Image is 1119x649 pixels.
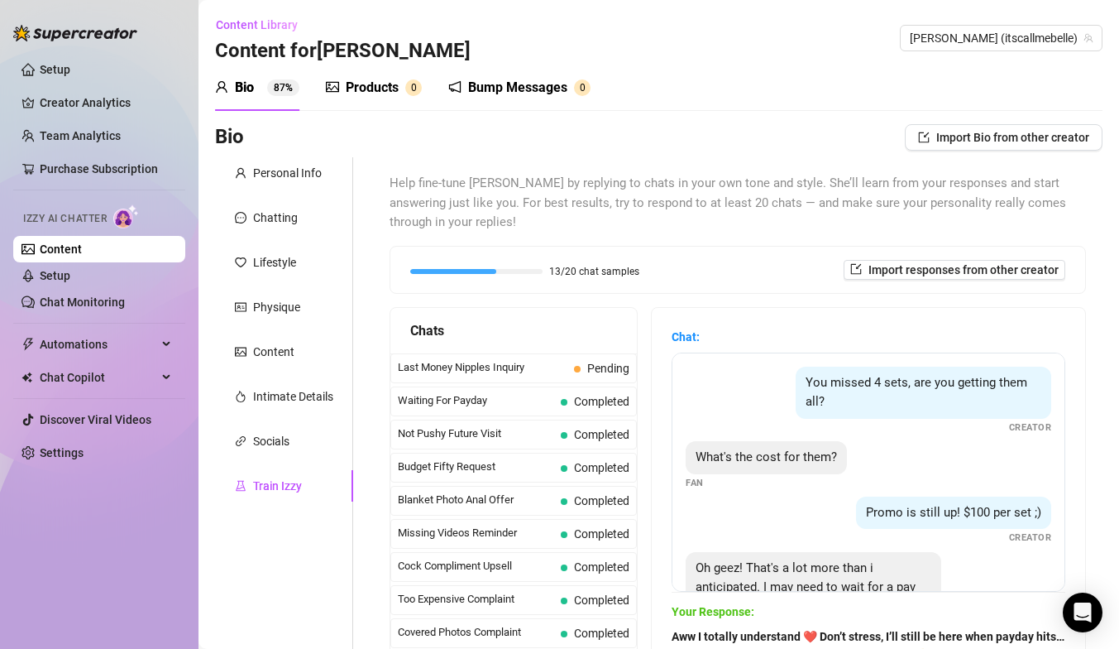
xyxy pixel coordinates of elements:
[587,362,629,375] span: Pending
[253,253,296,272] div: Lifestyle
[405,79,422,96] sup: 0
[40,364,157,391] span: Chat Copilot
[468,78,567,98] div: Bump Messages
[215,80,228,94] span: user
[574,560,629,574] span: Completed
[686,476,704,490] span: Fan
[40,129,121,142] a: Team Analytics
[936,131,1089,144] span: Import Bio from other creator
[918,132,930,143] span: import
[235,480,246,492] span: experiment
[235,212,246,224] span: message
[398,624,554,641] span: Covered Photos Complaint
[696,449,837,464] span: What's the cost for them?
[40,446,84,459] a: Settings
[216,18,298,31] span: Content Library
[215,124,244,151] h3: Bio
[235,391,246,402] span: fire
[868,263,1059,276] span: Import responses from other creator
[215,12,311,38] button: Content Library
[398,392,554,409] span: Waiting For Payday
[40,243,82,256] a: Content
[390,174,1086,233] span: Help fine-tune [PERSON_NAME] by replying to chats in your own tone and style. She’ll learn from y...
[346,78,399,98] div: Products
[448,80,461,94] span: notification
[574,594,629,607] span: Completed
[235,435,246,447] span: link
[574,494,629,507] span: Completed
[806,375,1027,410] span: You missed 4 sets, are you getting them all?
[398,425,554,442] span: Not Pushy Future Visit
[549,267,639,276] span: 13/20 chat samples
[235,301,246,313] span: idcard
[410,320,444,341] span: Chats
[574,79,591,96] sup: 0
[398,591,554,608] span: Too Expensive Complaint
[1083,33,1093,43] span: team
[23,211,107,227] span: Izzy AI Chatter
[22,338,35,351] span: thunderbolt
[253,387,333,406] div: Intimate Details
[672,605,754,618] strong: Your Response:
[398,359,567,376] span: Last Money Nipples Inquiry
[22,372,32,383] img: Chat Copilot
[253,298,300,316] div: Physique
[40,162,158,175] a: Purchase Subscription
[253,477,302,495] div: Train Izzy
[866,505,1041,520] span: Promo is still up! $100 per set ;)
[253,164,322,182] div: Personal Info
[574,395,629,408] span: Completed
[253,432,289,450] div: Socials
[850,263,862,275] span: import
[905,124,1102,151] button: Import Bio from other creator
[40,269,70,282] a: Setup
[113,204,139,228] img: AI Chatter
[398,525,554,541] span: Missing Videos Reminder
[574,527,629,541] span: Completed
[844,260,1065,280] button: Import responses from other creator
[398,459,554,475] span: Budget Fifty Request
[40,89,172,116] a: Creator Analytics
[326,80,339,94] span: picture
[574,627,629,640] span: Completed
[215,38,471,65] h3: Content for [PERSON_NAME]
[13,25,137,41] img: logo-BBDzfeDw.svg
[235,78,254,98] div: Bio
[574,428,629,441] span: Completed
[40,296,125,309] a: Chat Monitoring
[253,209,298,227] div: Chatting
[235,346,246,358] span: picture
[574,461,629,474] span: Completed
[672,330,700,344] strong: Chat:
[696,560,916,614] span: Oh geez! That's a lot more than i anticipated. I may need to wait for a pay day
[235,257,246,268] span: heart
[398,492,554,508] span: Blanket Photo Anal Offer
[1009,531,1052,545] span: Creator
[398,558,554,574] span: Cock Compliment Upsell
[40,331,157,358] span: Automations
[910,26,1093,50] span: Isabella (itscallmebelle)
[267,79,299,96] sup: 87%
[1009,421,1052,435] span: Creator
[40,413,151,426] a: Discover Viral Videos
[1063,593,1102,632] div: Open Intercom Messenger
[235,167,246,179] span: user
[253,343,294,361] div: Content
[40,63,70,76] a: Setup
